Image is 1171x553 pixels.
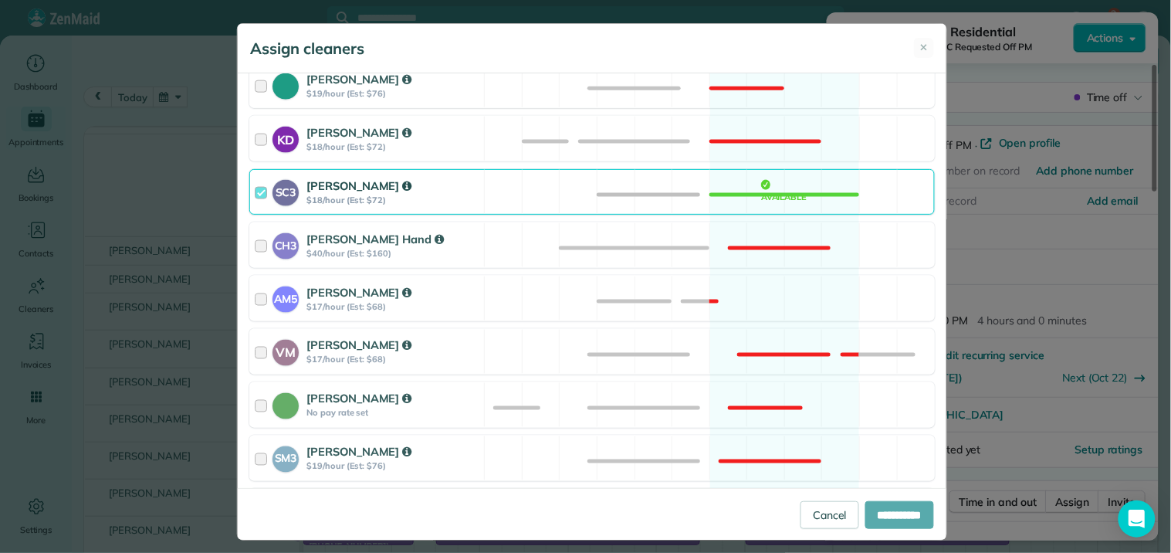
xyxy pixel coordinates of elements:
strong: $40/hour (Est: $160) [306,248,479,259]
strong: [PERSON_NAME] Hand [306,232,444,246]
strong: $18/hour (Est: $72) [306,195,479,205]
strong: $19/hour (Est: $76) [306,461,479,472]
strong: [PERSON_NAME] [306,338,411,353]
h5: Assign cleaners [250,38,364,59]
strong: CH3 [272,233,299,254]
strong: $19/hour (Est: $76) [306,88,479,99]
a: Cancel [800,501,859,529]
strong: [PERSON_NAME] [306,392,411,406]
strong: [PERSON_NAME] [306,445,411,460]
strong: VM [272,340,299,362]
strong: AM5 [272,287,299,307]
strong: [PERSON_NAME] [306,285,411,300]
span: ✕ [920,40,929,56]
strong: SC3 [272,180,299,201]
strong: No pay rate set [306,408,479,419]
strong: SM3 [272,446,299,467]
strong: $17/hour (Est: $68) [306,355,479,365]
strong: $17/hour (Est: $68) [306,301,479,312]
strong: $18/hour (Est: $72) [306,141,479,152]
strong: [PERSON_NAME] [306,178,411,193]
strong: [PERSON_NAME] [306,125,411,140]
strong: [PERSON_NAME] [306,72,411,87]
div: Open Intercom Messenger [1119,500,1156,538]
strong: KD [272,127,299,149]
